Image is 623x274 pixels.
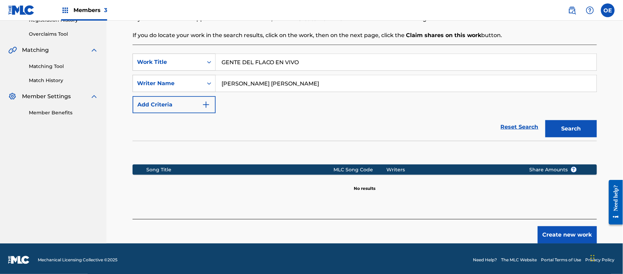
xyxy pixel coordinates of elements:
div: User Menu [601,3,615,17]
button: Add Criteria [133,96,216,113]
a: Public Search [565,3,579,17]
img: Top Rightsholders [61,6,69,14]
img: Matching [8,46,17,54]
a: Match History [29,77,98,84]
div: Drag [591,248,595,269]
strong: Claim shares on this work [406,32,482,38]
img: search [568,6,576,14]
div: Writers [387,166,519,173]
p: No results [354,177,376,192]
button: Create new work [538,226,597,243]
div: MLC Song Code [334,166,387,173]
img: expand [90,46,98,54]
a: Member Benefits [29,109,98,116]
button: Search [545,120,597,137]
img: help [586,6,594,14]
iframe: Chat Widget [589,241,623,274]
a: Overclaims Tool [29,31,98,38]
a: Portal Terms of Use [541,257,581,263]
div: Work Title [137,58,199,66]
a: The MLC Website [501,257,537,263]
a: Privacy Policy [586,257,615,263]
span: Members [73,6,107,14]
span: Mechanical Licensing Collective © 2025 [38,257,117,263]
div: Help [583,3,597,17]
img: 9d2ae6d4665cec9f34b9.svg [202,101,210,109]
form: Search Form [133,54,597,141]
span: ? [571,167,577,172]
img: logo [8,256,30,264]
div: Writer Name [137,79,199,88]
div: Song Title [147,166,334,173]
img: expand [90,92,98,101]
span: Share Amounts [530,166,577,173]
span: Member Settings [22,92,71,101]
img: MLC Logo [8,5,35,15]
img: Member Settings [8,92,16,101]
span: Matching [22,46,49,54]
span: 3 [104,7,107,13]
a: Matching Tool [29,63,98,70]
p: If you do locate your work in the search results, click on the work, then on the next page, click... [133,31,597,39]
a: Reset Search [497,119,542,135]
iframe: Resource Center [604,175,623,230]
a: Need Help? [473,257,497,263]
